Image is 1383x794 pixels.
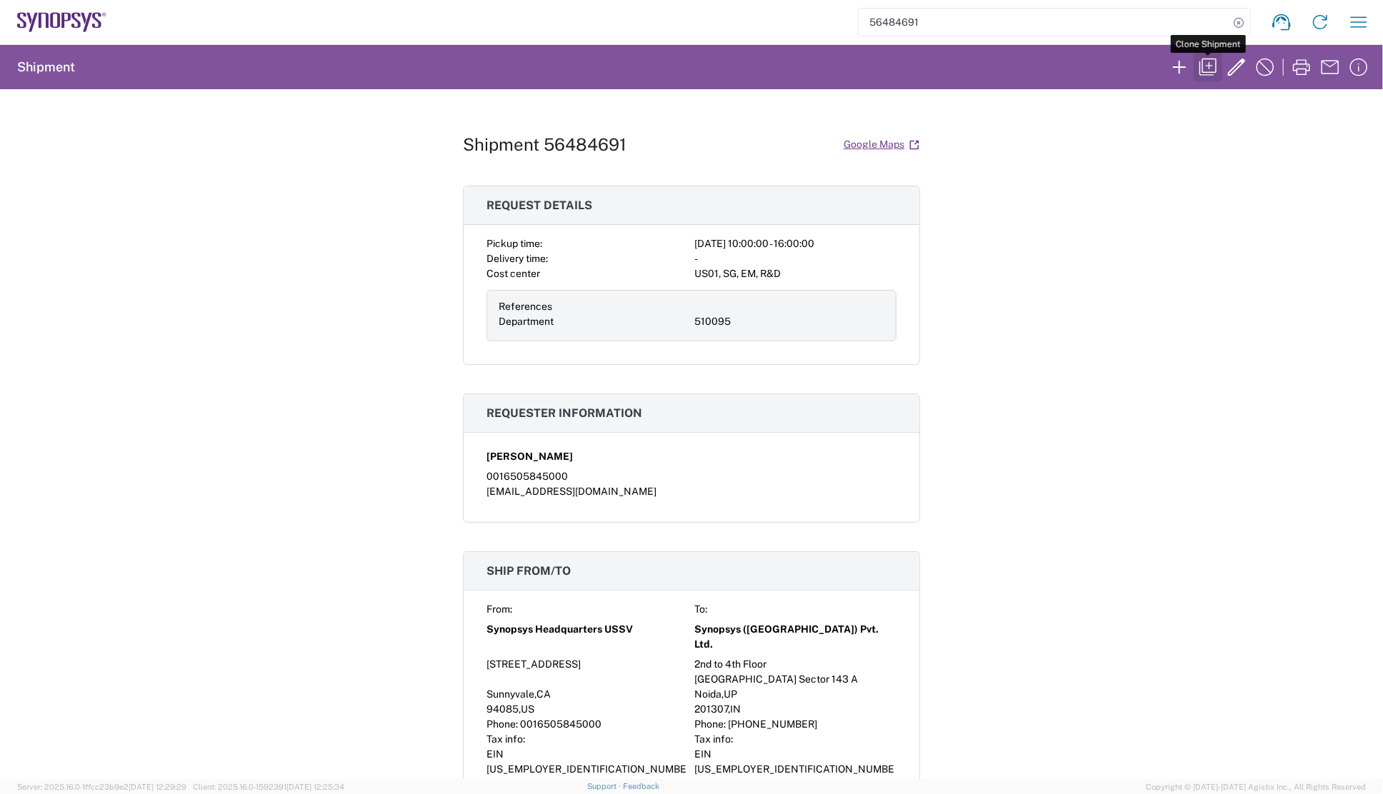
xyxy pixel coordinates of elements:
[486,703,519,715] span: 94085
[694,603,707,615] span: To:
[486,657,689,672] div: [STREET_ADDRESS]
[521,703,534,715] span: US
[193,783,344,791] span: Client: 2025.16.0-1592391
[587,782,623,790] a: Support
[486,748,504,760] span: EIN
[499,301,552,312] span: References
[694,672,897,687] div: [GEOGRAPHIC_DATA] Sector 143 A
[486,603,512,615] span: From:
[486,484,897,499] div: [EMAIL_ADDRESS][DOMAIN_NAME]
[724,688,737,700] span: UP
[694,657,897,672] div: 2nd to 4th Floor
[463,134,626,155] h1: Shipment 56484691
[694,703,728,715] span: 201307
[499,314,689,329] div: Department
[694,718,726,730] span: Phone:
[694,314,884,329] div: 510095
[17,783,186,791] span: Server: 2025.16.0-1ffcc23b9e2
[694,763,894,790] span: [US_EMPLOYER_IDENTIFICATION_NUMBER]
[694,688,722,700] span: Noida
[486,238,542,249] span: Pickup time:
[859,9,1229,36] input: Shipment, tracking or reference number
[486,469,897,484] div: 0016505845000
[694,622,897,652] span: Synopsys ([GEOGRAPHIC_DATA]) Pvt. Ltd.
[623,782,659,790] a: Feedback
[486,718,518,730] span: Phone:
[286,783,344,791] span: [DATE] 12:25:34
[17,59,75,76] h2: Shipment
[486,406,642,420] span: Requester information
[722,688,724,700] span: ,
[730,703,741,715] span: IN
[129,783,186,791] span: [DATE] 12:29:29
[728,703,730,715] span: ,
[486,449,573,464] span: [PERSON_NAME]
[520,718,601,730] span: 0016505845000
[486,268,540,279] span: Cost center
[694,266,897,281] div: US01, SG, EM, R&D
[486,564,571,578] span: Ship from/to
[534,688,536,700] span: ,
[519,703,521,715] span: ,
[486,763,686,790] span: [US_EMPLOYER_IDENTIFICATION_NUMBER]
[536,688,551,700] span: CA
[486,688,534,700] span: Sunnyvale
[694,748,712,760] span: EIN
[728,718,817,730] span: [PHONE_NUMBER]
[694,733,733,745] span: Tax info:
[486,733,525,745] span: Tax info:
[694,251,897,266] div: -
[694,236,897,251] div: [DATE] 10:00:00 - 16:00:00
[486,622,633,637] span: Synopsys Headquarters USSV
[486,198,592,212] span: Request details
[843,132,920,157] a: Google Maps
[486,253,548,264] span: Delivery time:
[1146,780,1366,793] span: Copyright © [DATE]-[DATE] Agistix Inc., All Rights Reserved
